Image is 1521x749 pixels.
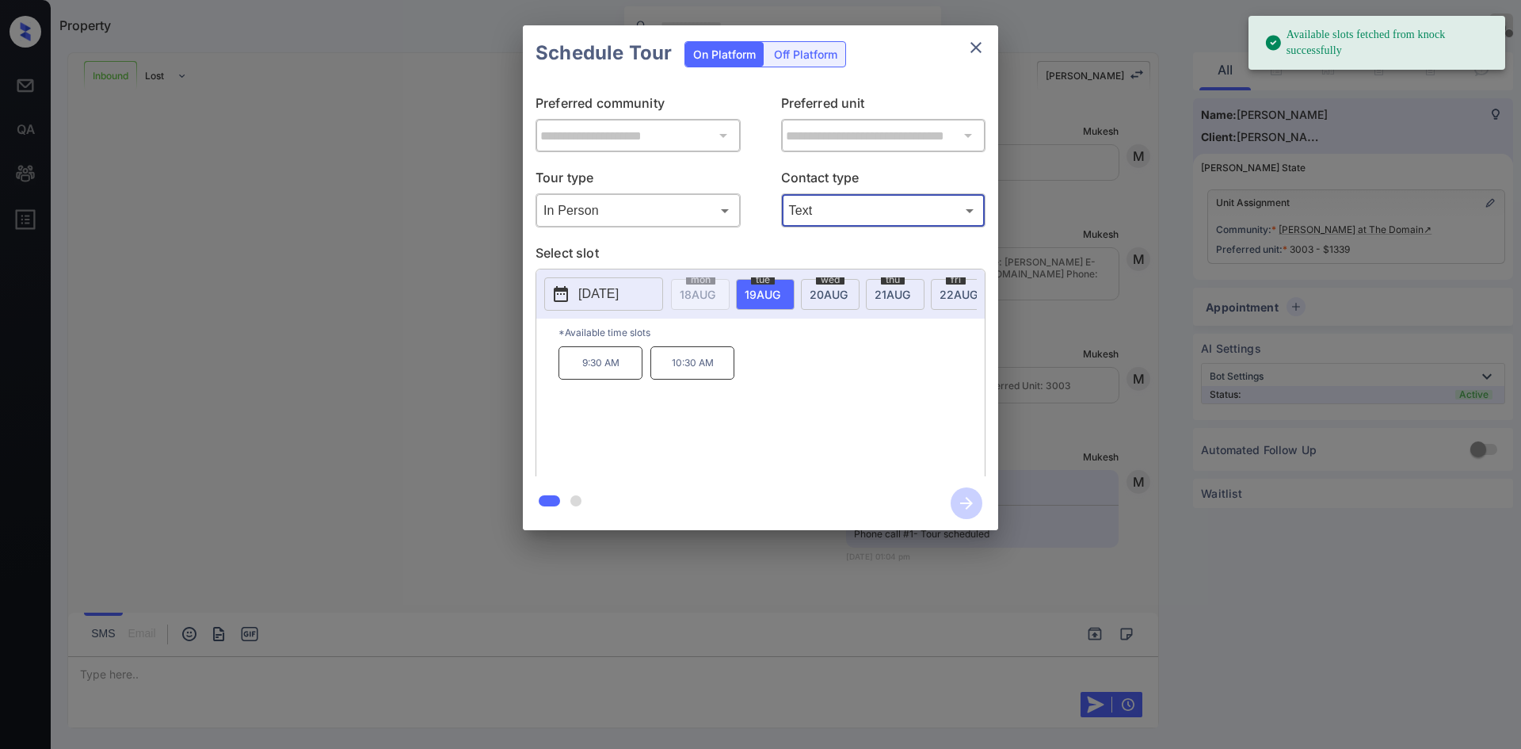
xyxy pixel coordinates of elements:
p: Contact type [781,168,986,193]
div: On Platform [685,42,764,67]
span: thu [881,275,905,285]
button: close [960,32,992,63]
h2: Schedule Tour [523,25,684,81]
div: date-select [801,279,860,310]
span: tue [751,275,775,285]
span: 21 AUG [875,288,910,301]
button: btn-next [941,483,992,524]
div: In Person [539,197,737,224]
span: 20 AUG [810,288,848,301]
p: Select slot [536,243,985,269]
span: wed [816,275,844,285]
p: 10:30 AM [650,346,734,380]
div: Text [785,197,982,224]
div: date-select [931,279,989,310]
p: 9:30 AM [558,346,642,380]
p: *Available time slots [558,319,985,346]
p: Tour type [536,168,741,193]
p: Preferred unit [781,94,986,119]
span: 19 AUG [745,288,780,301]
p: Preferred community [536,94,741,119]
div: date-select [866,279,924,310]
button: [DATE] [544,277,663,311]
div: Available slots fetched from knock successfully [1264,21,1492,65]
p: [DATE] [578,285,619,304]
div: Off Platform [766,42,845,67]
span: fri [946,275,966,285]
div: date-select [736,279,795,310]
span: 22 AUG [940,288,978,301]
